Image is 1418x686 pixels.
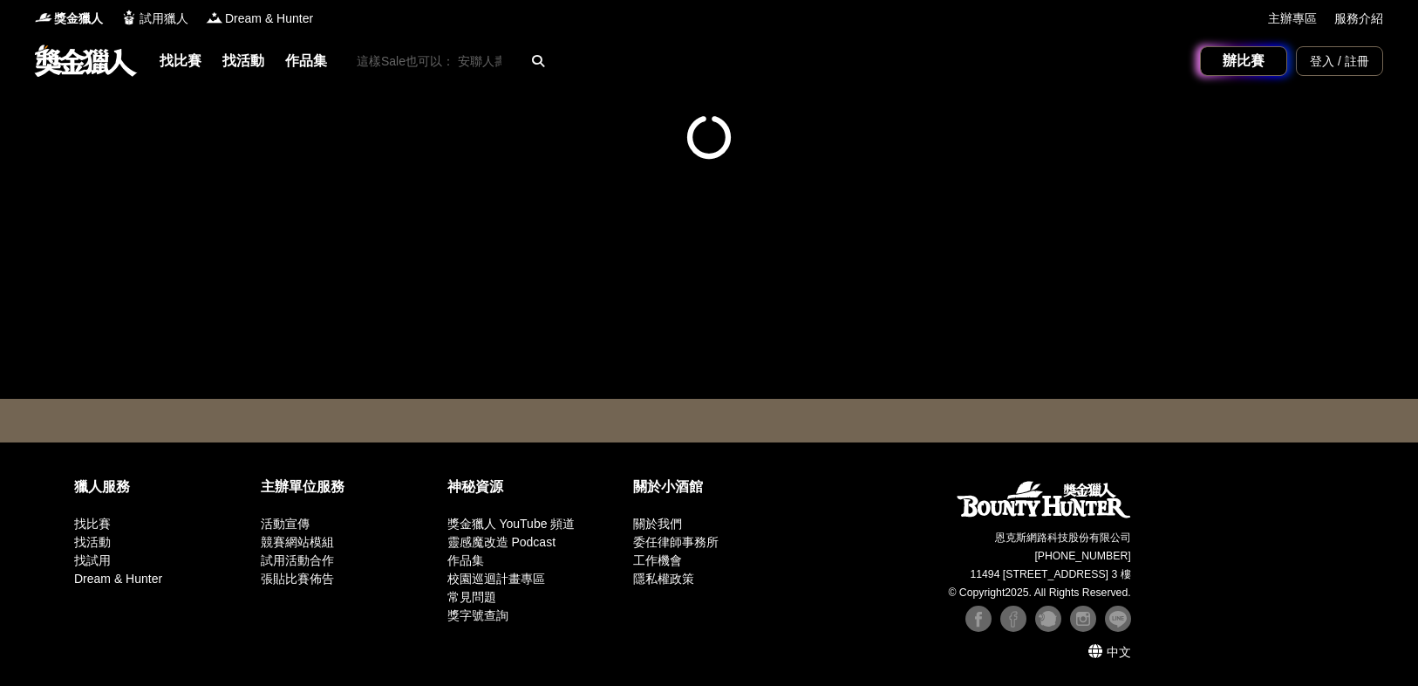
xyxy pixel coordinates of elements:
a: 靈感魔改造 Podcast [447,535,556,549]
a: 獎字號查詢 [447,608,508,622]
a: 關於我們 [633,517,682,531]
img: Facebook [965,606,992,632]
a: 作品集 [278,49,334,73]
a: 找比賽 [153,49,208,73]
a: 找活動 [215,49,271,73]
a: 主辦專區 [1268,10,1317,28]
div: 登入 / 註冊 [1296,46,1383,76]
a: 作品集 [447,553,484,567]
small: 恩克斯網路科技股份有限公司 [995,532,1131,544]
img: Plurk [1035,606,1061,632]
a: 找試用 [74,553,111,567]
span: Dream & Hunter [225,10,313,28]
span: 試用獵人 [140,10,188,28]
a: 活動宣傳 [261,517,310,531]
a: 辦比賽 [1200,46,1287,76]
a: 張貼比賽佈告 [261,572,334,586]
a: Logo獎金獵人 [35,10,103,28]
a: 隱私權政策 [633,572,694,586]
a: Dream & Hunter [74,572,162,586]
a: 找比賽 [74,517,111,531]
a: 常見問題 [447,590,496,604]
span: 中文 [1107,645,1131,659]
small: © Copyright 2025 . All Rights Reserved. [948,587,1130,599]
img: Facebook [1000,606,1026,632]
img: Logo [120,9,138,26]
a: 服務介紹 [1334,10,1383,28]
a: 獎金獵人 YouTube 頻道 [447,517,576,531]
input: 這樣Sale也可以： 安聯人壽創意銷售法募集 [348,45,522,77]
a: 競賽網站模組 [261,535,334,549]
a: 校園巡迴計畫專區 [447,572,545,586]
a: 工作機會 [633,553,682,567]
a: LogoDream & Hunter [206,10,313,28]
a: 找活動 [74,535,111,549]
small: 11494 [STREET_ADDRESS] 3 樓 [970,568,1130,580]
small: [PHONE_NUMBER] [1034,550,1130,562]
span: 獎金獵人 [54,10,103,28]
div: 主辦單位服務 [261,477,439,497]
img: Logo [35,9,52,26]
img: Logo [206,9,223,26]
div: 神秘資源 [447,477,625,497]
a: 試用活動合作 [261,553,334,567]
a: 委任律師事務所 [633,535,719,549]
div: 關於小酒館 [633,477,811,497]
img: LINE [1105,606,1131,632]
img: Instagram [1070,606,1096,632]
div: 獵人服務 [74,477,252,497]
a: Logo試用獵人 [120,10,188,28]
